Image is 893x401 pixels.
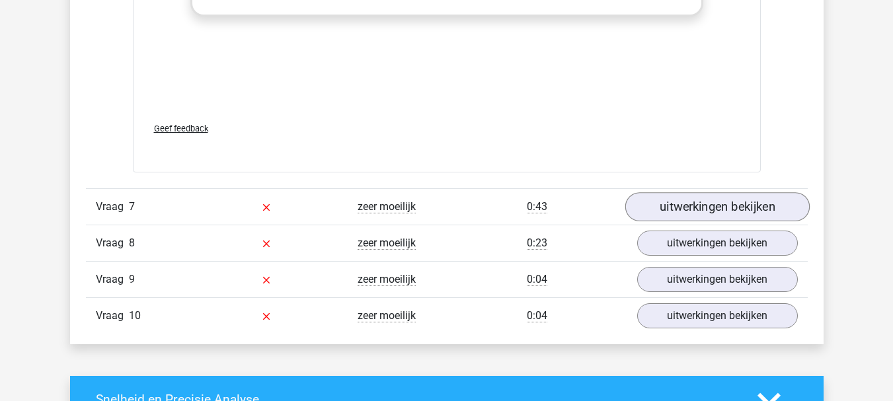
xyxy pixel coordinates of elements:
span: 10 [129,309,141,322]
a: uitwerkingen bekijken [637,267,798,292]
span: Vraag [96,235,129,251]
span: 8 [129,237,135,249]
span: Geef feedback [154,124,208,133]
a: uitwerkingen bekijken [625,192,809,221]
span: zeer moeilijk [358,309,416,322]
span: 0:04 [527,273,547,286]
span: 0:04 [527,309,547,322]
a: uitwerkingen bekijken [637,303,798,328]
span: 9 [129,273,135,285]
span: 7 [129,200,135,213]
span: 0:43 [527,200,547,213]
span: zeer moeilijk [358,200,416,213]
span: 0:23 [527,237,547,250]
span: Vraag [96,199,129,215]
span: Vraag [96,272,129,287]
span: Vraag [96,308,129,324]
span: zeer moeilijk [358,273,416,286]
a: uitwerkingen bekijken [637,231,798,256]
span: zeer moeilijk [358,237,416,250]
